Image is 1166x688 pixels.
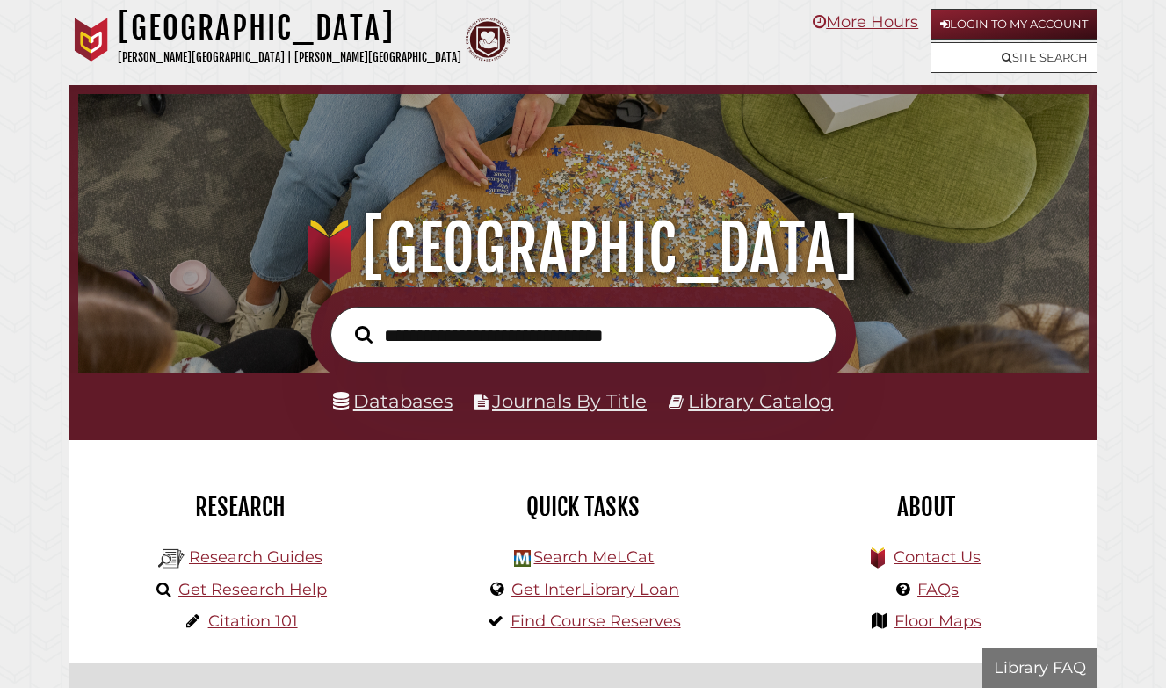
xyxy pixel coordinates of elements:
[355,325,373,344] i: Search
[533,547,654,567] a: Search MeLCat
[466,18,510,62] img: Calvin Theological Seminary
[83,492,399,522] h2: Research
[208,612,298,631] a: Citation 101
[511,580,679,599] a: Get InterLibrary Loan
[894,547,981,567] a: Contact Us
[118,9,461,47] h1: [GEOGRAPHIC_DATA]
[688,389,833,412] a: Library Catalog
[189,547,322,567] a: Research Guides
[768,492,1084,522] h2: About
[514,550,531,567] img: Hekman Library Logo
[894,612,981,631] a: Floor Maps
[178,580,327,599] a: Get Research Help
[511,612,681,631] a: Find Course Reserves
[346,321,381,347] button: Search
[813,12,918,32] a: More Hours
[158,546,185,572] img: Hekman Library Logo
[917,580,959,599] a: FAQs
[931,9,1097,40] a: Login to My Account
[95,210,1070,287] h1: [GEOGRAPHIC_DATA]
[333,389,453,412] a: Databases
[118,47,461,68] p: [PERSON_NAME][GEOGRAPHIC_DATA] | [PERSON_NAME][GEOGRAPHIC_DATA]
[425,492,742,522] h2: Quick Tasks
[492,389,647,412] a: Journals By Title
[69,18,113,62] img: Calvin University
[931,42,1097,73] a: Site Search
